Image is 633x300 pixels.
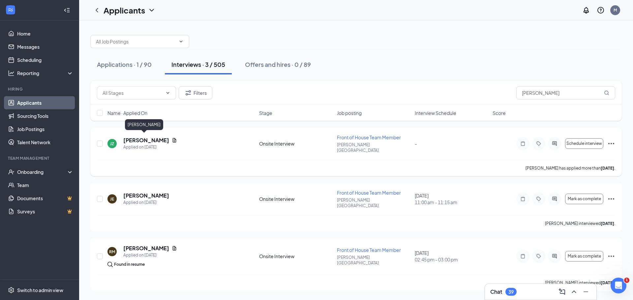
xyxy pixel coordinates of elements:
[516,86,615,99] input: Search in interviews
[337,197,411,208] p: [PERSON_NAME][GEOGRAPHIC_DATA]
[597,6,605,14] svg: QuestionInfo
[259,110,272,116] span: Stage
[607,195,615,203] svg: Ellipses
[415,250,489,263] div: [DATE]
[107,110,147,116] span: Name · Applied On
[566,141,602,146] span: Schedule interview
[337,134,401,140] span: Front of House Team Member
[526,165,615,171] p: [PERSON_NAME] has applied more than .
[582,6,590,14] svg: Notifications
[415,141,417,147] span: -
[519,196,527,202] svg: Note
[508,289,514,295] div: 39
[545,221,615,226] p: [PERSON_NAME] interviewed .
[490,288,502,295] h3: Chat
[624,278,629,283] span: 1
[184,89,192,97] svg: Filter
[601,166,614,171] b: [DATE]
[551,196,558,202] svg: ActiveChat
[614,7,617,13] div: M
[415,192,489,205] div: [DATE]
[259,140,333,147] div: Onsite Interview
[172,138,177,143] svg: Document
[17,123,74,136] a: Job Postings
[103,89,163,96] input: All Stages
[557,286,567,297] button: ComposeMessage
[107,262,113,267] img: search.bf7aa3482b7795d4f01b.svg
[104,5,145,16] h1: Applicants
[97,60,152,68] div: Applications · 1 / 90
[535,141,543,146] svg: Tag
[17,136,74,149] a: Talent Network
[535,254,543,259] svg: Tag
[123,199,169,206] div: Applied on [DATE]
[259,196,333,202] div: Onsite Interview
[581,286,591,297] button: Minimize
[519,254,527,259] svg: Note
[337,190,401,196] span: Front of House Team Member
[337,255,411,266] p: [PERSON_NAME][GEOGRAPHIC_DATA]
[110,196,114,202] div: JE
[551,254,558,259] svg: ActiveChat
[568,197,601,201] span: Mark as complete
[611,278,626,293] iframe: Intercom live chat
[123,252,177,259] div: Applied on [DATE]
[17,53,74,67] a: Scheduling
[8,70,15,76] svg: Analysis
[604,90,609,95] svg: MagnifyingGlass
[565,251,603,261] button: Mark as complete
[17,109,74,123] a: Sourcing Tools
[123,144,177,150] div: Applied on [DATE]
[415,199,489,205] span: 11:00 am - 11:15 am
[565,138,603,149] button: Schedule interview
[601,280,614,285] b: [DATE]
[17,192,74,205] a: DocumentsCrown
[568,254,601,259] span: Mark as complete
[125,119,163,130] div: [PERSON_NAME]
[17,70,74,76] div: Reporting
[179,86,212,99] button: Filter Filters
[570,288,578,296] svg: ChevronUp
[7,7,14,13] svg: WorkstreamLogo
[415,256,489,263] span: 02:45 pm - 03:00 pm
[17,40,74,53] a: Messages
[178,39,184,44] svg: ChevronDown
[607,252,615,260] svg: Ellipses
[601,221,614,226] b: [DATE]
[337,142,411,153] p: [PERSON_NAME][GEOGRAPHIC_DATA]
[8,169,15,175] svg: UserCheck
[545,280,615,286] p: [PERSON_NAME] interviewed .
[17,27,74,40] a: Home
[93,6,101,14] svg: ChevronLeft
[17,178,74,192] a: Team
[551,141,558,146] svg: ActiveChat
[607,140,615,148] svg: Ellipses
[415,110,456,116] span: Interview Schedule
[519,141,527,146] svg: Note
[172,246,177,251] svg: Document
[109,249,115,255] div: RM
[337,110,362,116] span: Job posting
[569,286,579,297] button: ChevronUp
[17,287,63,293] div: Switch to admin view
[493,110,506,116] span: Score
[582,288,590,296] svg: Minimize
[17,96,74,109] a: Applicants
[64,7,70,14] svg: Collapse
[114,261,145,268] div: Found in resume
[17,205,74,218] a: SurveysCrown
[165,90,170,95] svg: ChevronDown
[123,192,169,199] h5: [PERSON_NAME]
[171,60,225,68] div: Interviews · 3 / 505
[565,194,603,204] button: Mark as complete
[148,6,156,14] svg: ChevronDown
[8,155,72,161] div: Team Management
[8,287,15,293] svg: Settings
[558,288,566,296] svg: ComposeMessage
[123,137,169,144] h5: [PERSON_NAME]
[17,169,68,175] div: Onboarding
[96,38,176,45] input: All Job Postings
[110,141,114,147] div: JZ
[245,60,311,68] div: Offers and hires · 0 / 89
